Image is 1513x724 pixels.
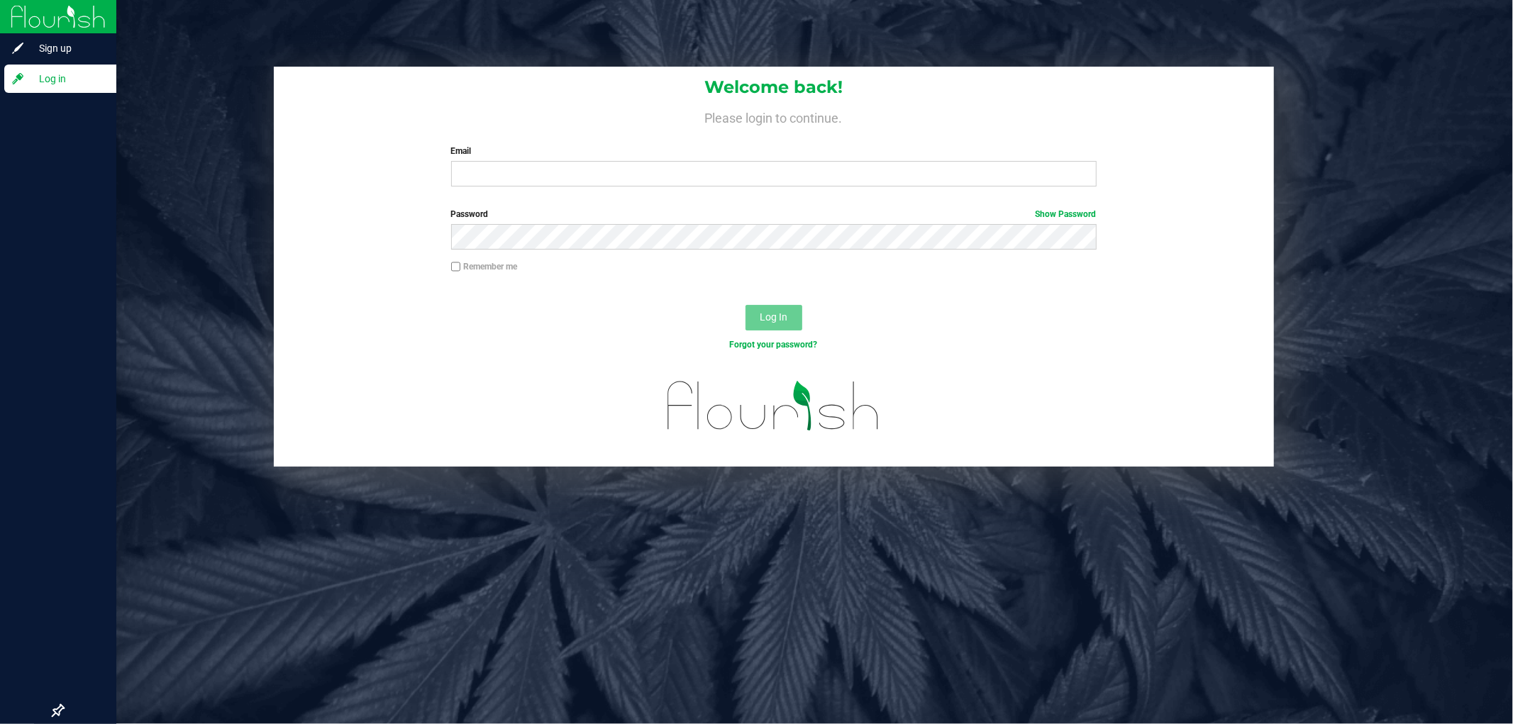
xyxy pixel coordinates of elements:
[11,41,25,55] inline-svg: Sign up
[451,260,518,273] label: Remember me
[746,305,802,330] button: Log In
[25,40,110,57] span: Sign up
[451,209,489,219] span: Password
[760,311,787,323] span: Log In
[274,108,1274,125] h4: Please login to continue.
[730,340,818,350] a: Forgot your password?
[648,366,899,446] img: flourish_logo.svg
[274,78,1274,96] h1: Welcome back!
[451,145,1097,157] label: Email
[11,72,25,86] inline-svg: Log in
[451,262,461,272] input: Remember me
[1036,209,1097,219] a: Show Password
[25,70,110,87] span: Log in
